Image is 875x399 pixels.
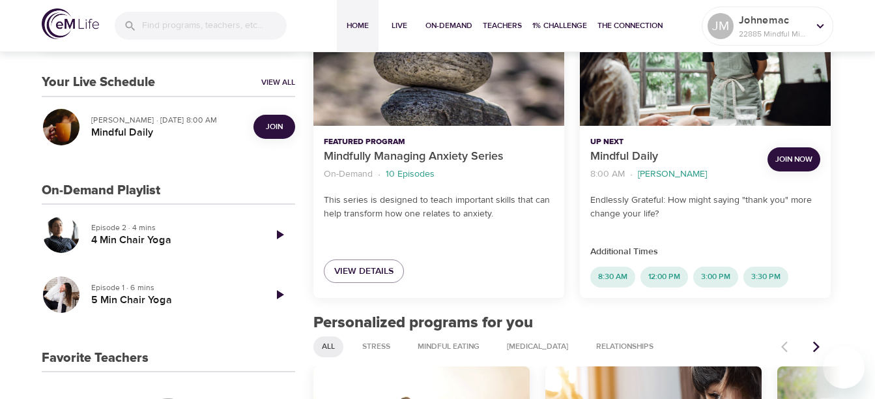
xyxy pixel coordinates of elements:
span: [MEDICAL_DATA] [499,341,577,352]
p: Up Next [590,136,757,148]
h5: Mindful Daily [91,126,243,140]
span: All [314,341,343,352]
p: Johnemac [739,12,808,28]
span: 1% Challenge [532,19,587,33]
span: Relationships [588,341,661,352]
span: Live [384,19,415,33]
p: Featured Program [324,136,554,148]
input: Find programs, teachers, etc... [142,12,287,40]
p: Episode 1 · 6 mins [91,282,253,293]
span: The Connection [597,19,663,33]
div: 3:00 PM [693,267,738,288]
button: Join Now [767,147,820,171]
span: 3:30 PM [743,271,788,282]
span: Teachers [483,19,522,33]
h3: Your Live Schedule [42,75,155,90]
button: Next items [802,332,831,361]
a: Play Episode [264,219,295,250]
img: logo [42,8,99,39]
span: 3:00 PM [693,271,738,282]
h3: Favorite Teachers [42,351,149,366]
p: On-Demand [324,168,373,181]
p: Mindfully Managing Anxiety Series [324,148,554,166]
p: [PERSON_NAME] [638,168,707,181]
div: 8:30 AM [590,267,635,288]
div: Relationships [588,336,662,357]
span: On-Demand [425,19,472,33]
span: 12:00 PM [640,271,688,282]
div: All [313,336,343,357]
span: View Details [334,263,394,280]
h5: 4 Min Chair Yoga [91,233,253,247]
span: Join [266,120,283,134]
span: Stress [354,341,398,352]
nav: breadcrumb [324,166,554,183]
span: Mindful Eating [410,341,487,352]
nav: breadcrumb [590,166,757,183]
li: · [630,166,633,183]
h5: 5 Min Chair Yoga [91,293,253,307]
span: 8:30 AM [590,271,635,282]
span: Join Now [775,153,812,166]
span: Home [342,19,373,33]
p: Endlessly Grateful: How might saying "thank you" more change your life? [590,194,820,221]
div: 12:00 PM [640,267,688,288]
button: Join [253,115,295,139]
p: Additional Times [590,245,820,259]
a: View Details [324,259,404,284]
div: Stress [354,336,399,357]
a: Play Episode [264,279,295,310]
button: 5 Min Chair Yoga [42,275,81,314]
h2: Personalized programs for you [313,314,831,332]
p: This series is designed to teach important skills that can help transform how one relates to anxi... [324,194,554,221]
div: 3:30 PM [743,267,788,288]
p: [PERSON_NAME] · [DATE] 8:00 AM [91,114,243,126]
p: 22885 Mindful Minutes [739,28,808,40]
li: · [378,166,380,183]
button: 4 Min Chair Yoga [42,215,81,254]
a: View All [261,77,295,88]
div: Mindful Eating [409,336,488,357]
div: [MEDICAL_DATA] [498,336,577,357]
iframe: Button to launch messaging window [823,347,865,389]
div: JM [708,13,734,39]
p: Mindful Daily [590,148,757,166]
p: 10 Episodes [386,168,435,181]
h3: On-Demand Playlist [42,183,160,198]
p: 8:00 AM [590,168,625,181]
p: Episode 2 · 4 mins [91,222,253,233]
